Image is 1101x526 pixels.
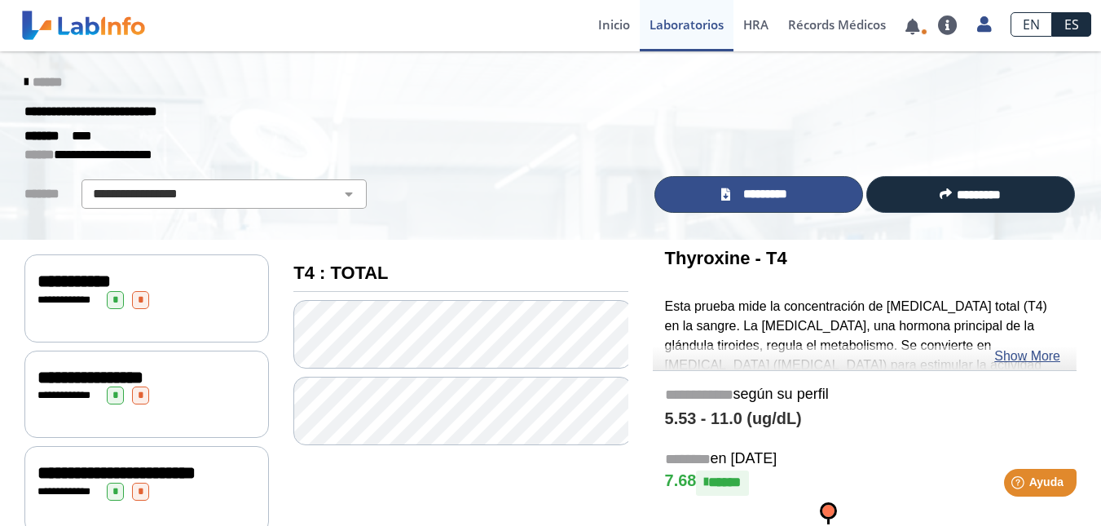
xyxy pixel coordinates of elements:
[293,263,388,283] b: T4 : TOTAL
[665,386,1064,404] h5: según su perfil
[994,347,1060,366] a: Show More
[1052,12,1091,37] a: ES
[665,297,1064,395] p: Esta prueba mide la concentración de [MEDICAL_DATA] total (T4) en la sangre. La [MEDICAL_DATA], u...
[956,462,1083,508] iframe: Help widget launcher
[665,248,787,268] b: Thyroxine - T4
[1011,12,1052,37] a: EN
[665,450,1064,469] h5: en [DATE]
[665,409,1064,429] h4: 5.53 - 11.0 (ug/dL)
[665,471,1064,495] h4: 7.68
[743,16,768,33] span: HRA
